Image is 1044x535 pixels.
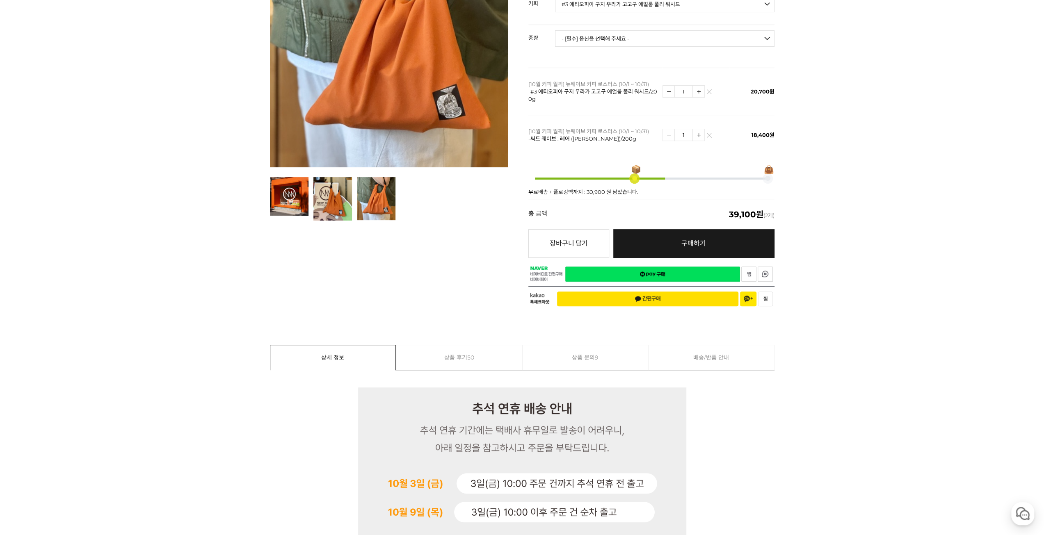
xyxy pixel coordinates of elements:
[663,129,674,141] img: 수량감소
[565,266,740,282] a: 새창
[635,296,661,302] span: 간편구매
[528,210,547,219] strong: 총 금액
[595,345,599,370] span: 9
[396,345,522,370] a: 상품 후기50
[751,88,774,95] span: 20,700원
[649,345,774,370] a: 배송/반품 안내
[54,260,106,280] a: 대화
[613,229,774,258] a: 구매하기
[744,296,753,302] span: 채널 추가
[270,345,396,370] a: 상세 정보
[530,135,636,142] span: 써드 웨이브 : 레어 ([PERSON_NAME])/200g
[681,239,706,247] span: 구매하기
[528,127,658,142] p: [10월 커피 월픽] 뉴웨이브 커피 로스터스 (10/1 ~ 10/31) -
[528,25,555,44] th: 중량
[557,291,738,306] button: 간편구매
[523,345,649,370] a: 상품 문의9
[530,293,551,305] span: 카카오 톡체크아웃
[729,210,774,219] span: (2개)
[2,260,54,280] a: 홈
[740,291,756,306] button: 채널 추가
[467,345,474,370] span: 50
[528,80,658,102] p: [10월 커피 월픽] 뉴웨이브 커피 로스터스 (10/1 ~ 10/31) -
[764,165,774,173] span: 👜
[528,229,609,258] button: 장바구니 담기
[741,266,756,282] a: 새창
[528,88,657,102] span: #3 에티오피아 구지 우라가 고고구 에얼룸 풀리 워시드/200g
[693,129,704,141] img: 수량증가
[528,189,774,195] p: 무료배송 + 플로깅백까지 : 30,900 원 남았습니다.
[707,91,711,96] img: 삭제
[127,272,137,279] span: 설정
[758,266,773,282] a: 새창
[729,209,763,219] em: 39,100원
[106,260,158,280] a: 설정
[693,86,704,97] img: 수량증가
[758,291,773,306] button: 찜
[26,272,31,279] span: 홈
[75,273,85,279] span: 대화
[707,135,711,139] img: 삭제
[663,86,674,97] img: 수량감소
[631,165,641,173] span: 📦
[752,132,774,138] span: 18,400원
[763,296,768,302] span: 찜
